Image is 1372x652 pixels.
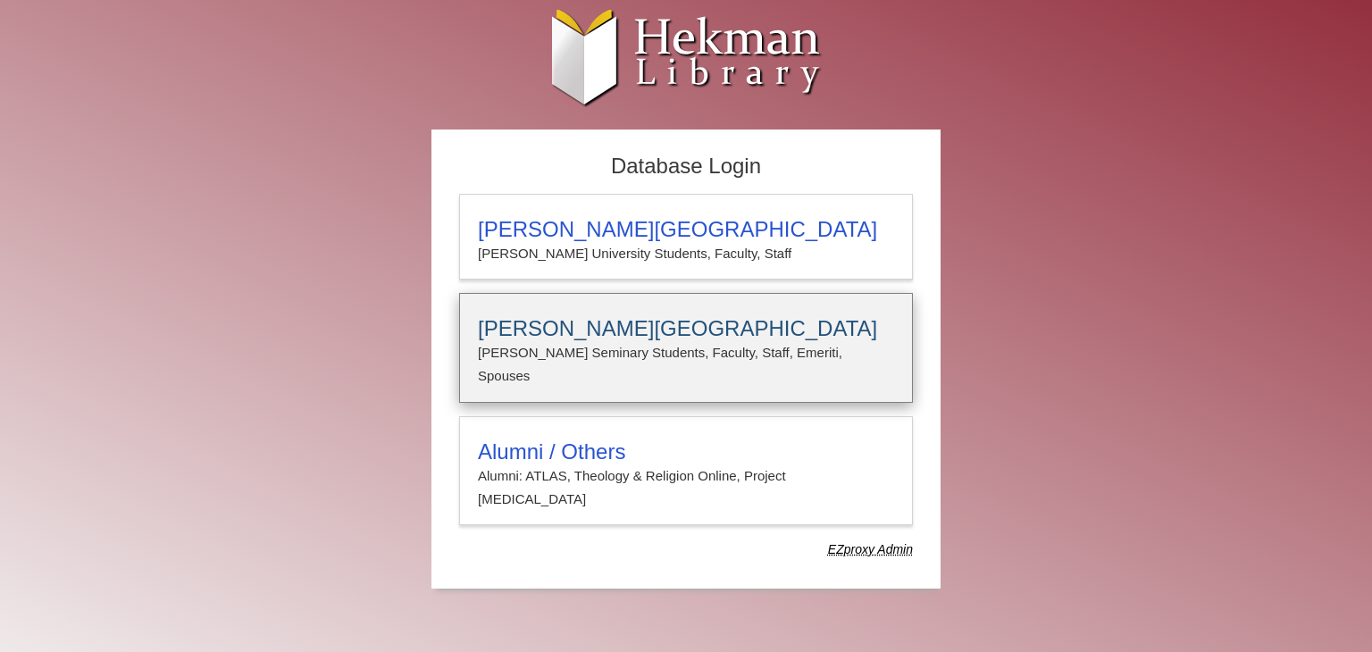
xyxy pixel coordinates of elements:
p: [PERSON_NAME] University Students, Faculty, Staff [478,242,894,265]
summary: Alumni / OthersAlumni: ATLAS, Theology & Religion Online, Project [MEDICAL_DATA] [478,439,894,512]
a: [PERSON_NAME][GEOGRAPHIC_DATA][PERSON_NAME] University Students, Faculty, Staff [459,194,913,280]
p: [PERSON_NAME] Seminary Students, Faculty, Staff, Emeriti, Spouses [478,341,894,389]
h2: Database Login [450,148,922,185]
p: Alumni: ATLAS, Theology & Religion Online, Project [MEDICAL_DATA] [478,464,894,512]
h3: [PERSON_NAME][GEOGRAPHIC_DATA] [478,316,894,341]
a: [PERSON_NAME][GEOGRAPHIC_DATA][PERSON_NAME] Seminary Students, Faculty, Staff, Emeriti, Spouses [459,293,913,403]
h3: Alumni / Others [478,439,894,464]
dfn: Use Alumni login [828,542,913,556]
h3: [PERSON_NAME][GEOGRAPHIC_DATA] [478,217,894,242]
